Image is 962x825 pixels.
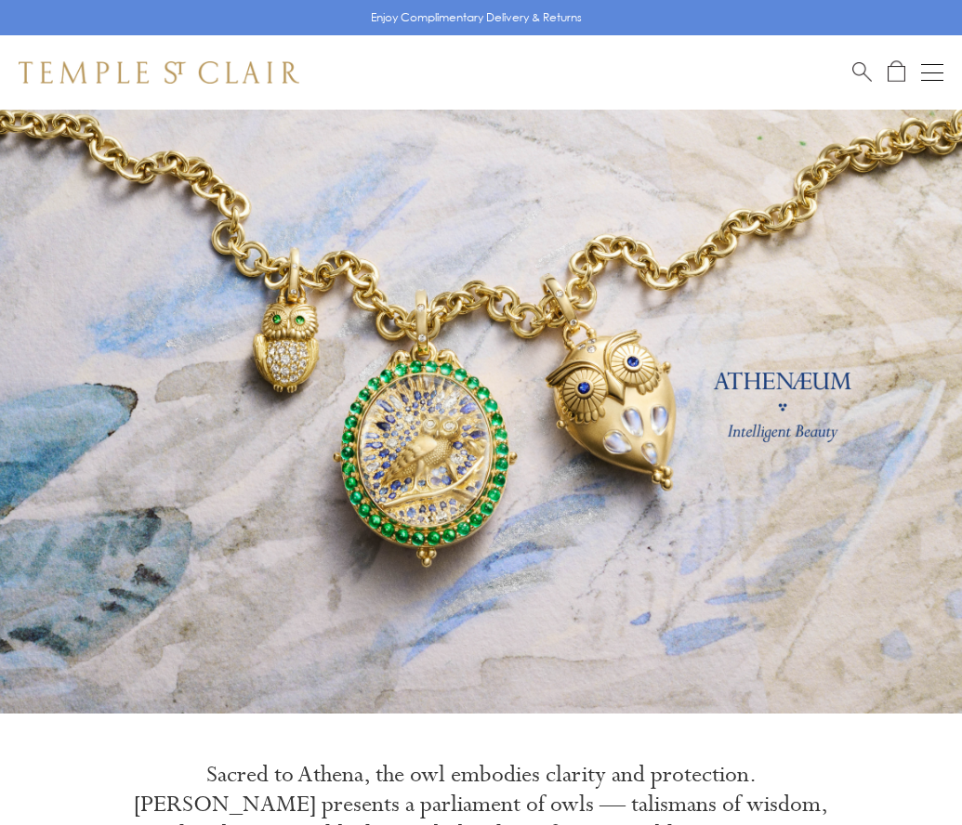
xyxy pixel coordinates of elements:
img: Temple St. Clair [19,61,299,84]
a: Search [852,60,872,84]
a: Open Shopping Bag [888,60,905,84]
p: Enjoy Complimentary Delivery & Returns [371,8,582,27]
button: Open navigation [921,61,943,84]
